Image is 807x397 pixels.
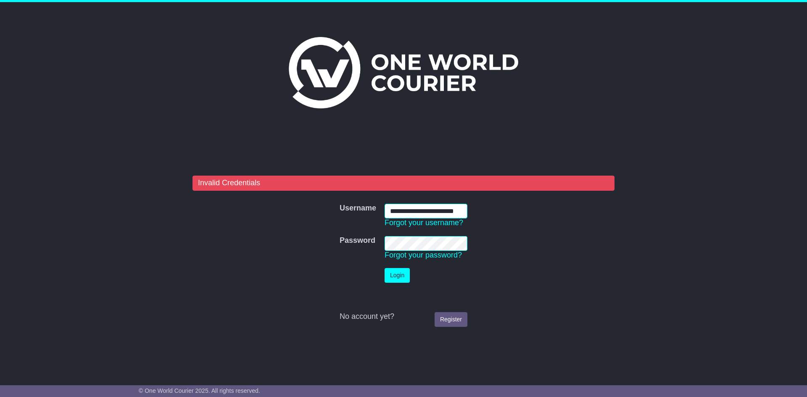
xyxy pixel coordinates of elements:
img: One World [289,37,518,108]
div: Invalid Credentials [193,176,614,191]
label: Username [340,204,376,213]
a: Forgot your username? [385,218,463,227]
label: Password [340,236,375,245]
div: No account yet? [340,312,467,321]
button: Login [385,268,410,283]
a: Register [435,312,467,327]
a: Forgot your password? [385,251,462,259]
span: © One World Courier 2025. All rights reserved. [139,387,260,394]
